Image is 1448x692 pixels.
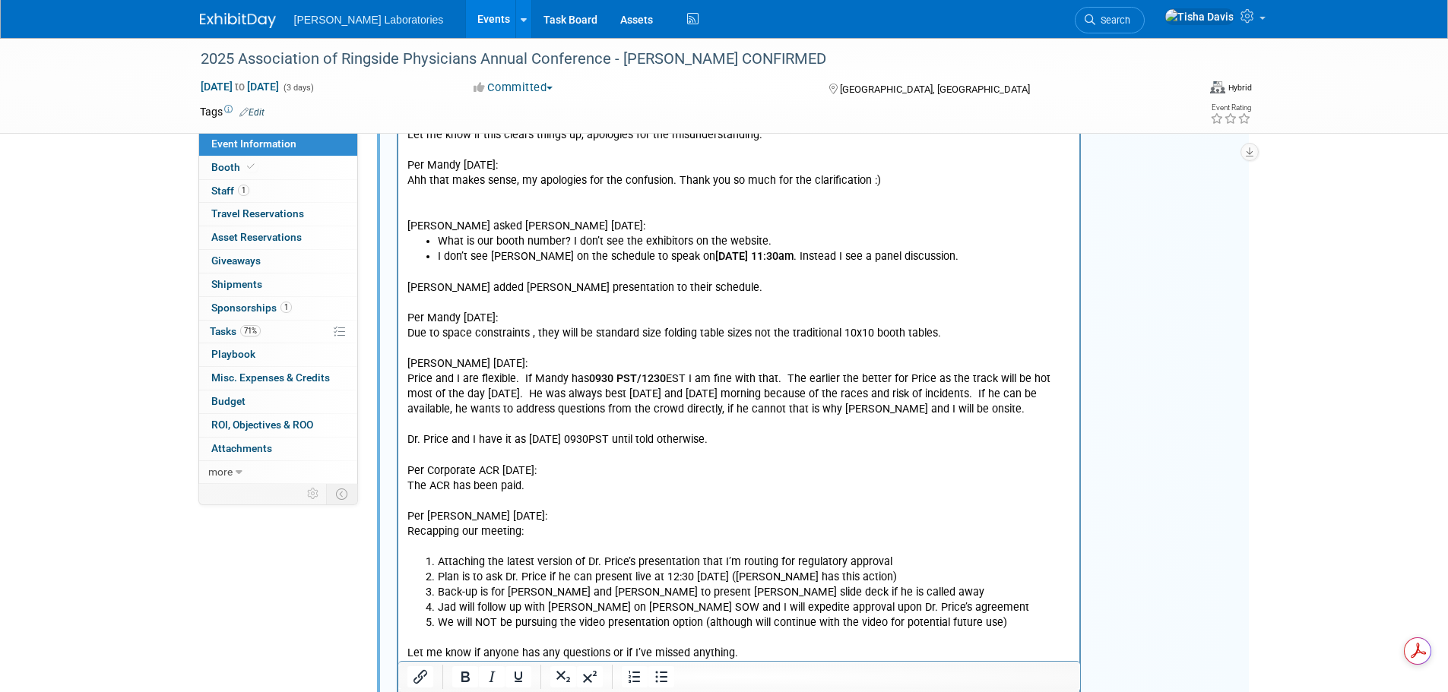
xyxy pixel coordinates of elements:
[211,161,258,173] span: Booth
[280,302,292,313] span: 1
[211,442,272,454] span: Attachments
[211,371,330,384] span: Misc. Expenses & Credits
[208,466,233,478] span: more
[199,390,357,413] a: Budget
[211,278,262,290] span: Shipments
[1210,81,1225,93] img: Format-Hybrid.png
[211,254,261,267] span: Giveaways
[199,273,357,296] a: Shipments
[40,220,673,250] li: In-person, Virtual or Hybrid: The event is in-person, however, if Dr. Price is out of pocket and ...
[211,348,255,360] span: Playbook
[199,438,357,460] a: Attachments
[200,80,280,93] span: [DATE] [DATE]
[282,83,314,93] span: (3 days)
[40,372,673,403] li: Is there is prep work needed? Deck prep? Phone call prior to the event? How long? Not much prep w...
[199,321,357,343] a: Tasks71%
[40,265,673,280] li: What is the event start and end times? And please state the time zone. TBD, time zone is Pacific ...
[211,302,292,314] span: Sponsorships
[840,84,1030,95] span: [GEOGRAPHIC_DATA], [GEOGRAPHIC_DATA]
[211,185,249,197] span: Staff
[648,666,674,687] button: Bullet list
[479,666,505,687] button: Italic
[211,395,246,407] span: Budget
[9,204,673,220] p: · Name of Event:
[1210,79,1252,94] div: Event Format
[238,185,249,196] span: 1
[40,403,673,418] li: Will there be any additional events (i.e.: another meeting afterward)? TBD.
[407,666,433,687] button: Insert/edit link
[40,189,673,204] li: Requester’s Name, Region, E-mail and Cell number: Gabby [MEDICAL_DATA], [GEOGRAPHIC_DATA], [PHONE...
[199,297,357,320] a: Sponsorships1
[40,280,673,326] li: What is the purpose of the event? Why is this talk needed? Please give some details for HCP to co...
[622,666,648,687] button: Numbered list
[199,156,357,179] a: Booth
[247,163,255,171] i: Booth reservation complete
[199,343,357,366] a: Playbook
[199,133,357,156] a: Event Information
[210,325,261,337] span: Tasks
[199,367,357,390] a: Misc. Expenses & Credits
[1228,82,1252,93] div: Hybrid
[1095,14,1130,26] span: Search
[151,205,454,218] b: 2025 ASSOCIATION OF RINGSIDE PHYSICIANS CONFERENCE
[1210,104,1251,112] div: Event Rating
[550,666,576,687] button: Subscript
[40,342,673,357] li: What is the topic of the talk? TBI
[577,666,603,687] button: Superscript
[239,107,265,118] a: Edit
[211,207,304,220] span: Travel Reservations
[40,357,673,372] li: Who is the audience? Ringside Physicians from across the country
[505,666,531,687] button: Underline
[199,226,357,249] a: Asset Reservations
[40,250,673,265] li: What is the event date? [DATE]-[DATE] in [GEOGRAPHIC_DATA], [GEOGRAPHIC_DATA]
[211,419,313,431] span: ROI, Objectives & ROO
[468,80,559,96] button: Committed
[1164,8,1234,25] img: Tisha Davis
[200,13,276,28] img: ExhibitDay
[199,414,357,437] a: ROI, Objectives & ROO
[300,484,327,504] td: Personalize Event Tab Strip
[199,203,357,226] a: Travel Reservations
[211,231,302,243] span: Asset Reservations
[199,180,357,203] a: Staff1
[9,68,269,81] a: Our Conferences - Association of Ringside Physicians
[233,81,247,93] span: to
[326,484,357,504] td: Toggle Event Tabs
[40,327,673,342] li: HCP requested Dr. Price
[211,137,296,150] span: Event Information
[240,325,261,337] span: 71%
[1075,7,1145,33] a: Search
[199,461,357,484] a: more
[199,250,357,273] a: Giveaways
[9,6,673,189] p: [PERSON_NAME][MEDICAL_DATA] reached out [DATE]: Hello [PERSON_NAME], I hope all is well. We were ...
[452,666,478,687] button: Bold
[294,14,444,26] span: [PERSON_NAME] Laboratories
[200,104,265,119] td: Tags
[1096,79,1253,102] div: Event Format
[195,46,1163,73] div: 2025 Association of Ringside Physicians Annual Conference - [PERSON_NAME] CONFIRMED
